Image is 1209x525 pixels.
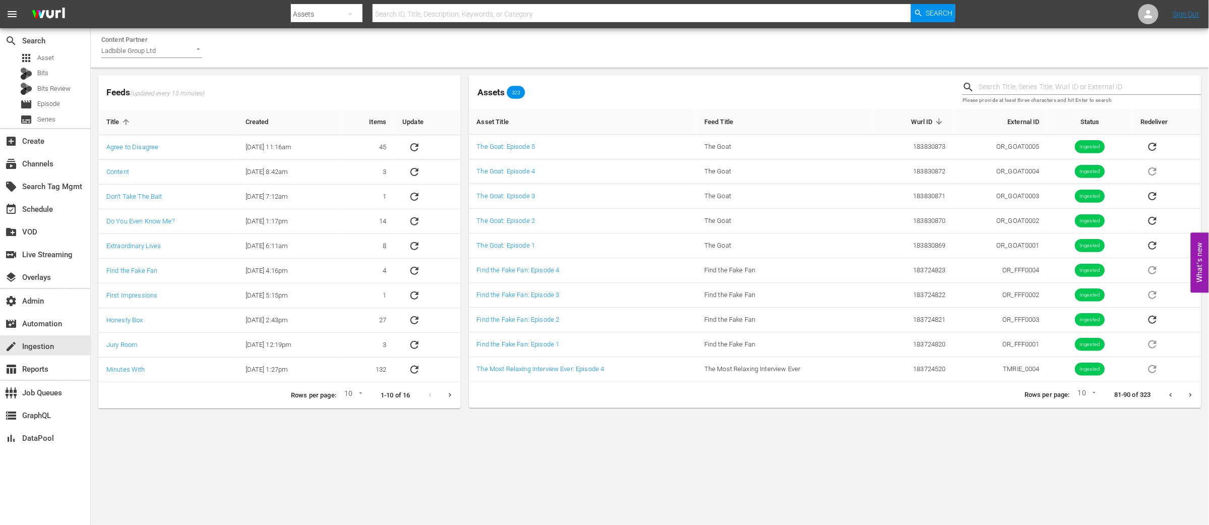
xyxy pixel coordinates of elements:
p: Please provide at least three characters and hit Enter to search [962,96,1201,105]
td: The Most Relaxing Interview Ever [696,357,874,382]
span: (updated every 15 minutes) [130,90,204,98]
span: Feeds [98,84,461,101]
span: Ingestion [5,340,17,353]
span: Ingested [1075,366,1105,373]
td: OR_GOAT0005 [954,135,1048,159]
span: Ingested [1075,193,1105,200]
td: 183830873 [874,135,954,159]
a: The Goat: Episode 4 [477,167,535,175]
span: Search [5,35,17,47]
td: The Goat [696,184,874,209]
span: menu [6,8,18,20]
td: Find the Fake Fan [696,258,874,283]
td: [DATE] 8:42am [237,160,340,185]
button: Next page [1181,385,1200,405]
td: TMRIE_0004 [954,357,1048,382]
td: 183724822 [874,283,954,308]
td: Find the Fake Fan [696,308,874,332]
div: 10 [1074,387,1098,402]
div: Bits Review [20,83,32,95]
span: Ingested [1075,168,1105,176]
td: 1 [340,283,394,308]
td: [DATE] 1:17pm [237,209,340,234]
th: Update [394,109,460,135]
a: The Goat: Episode 2 [477,217,535,224]
th: Redeliver [1132,109,1201,135]
p: 81-90 of 323 [1114,390,1151,400]
a: Minutes With [106,366,145,373]
span: Episode [37,99,60,109]
span: Automation [5,318,17,330]
td: [DATE] 1:27pm [237,358,340,382]
th: Feed Title [696,109,874,135]
span: DataPool [5,432,17,444]
td: 27 [340,308,394,333]
span: Bits Review [37,84,71,94]
a: Extraordinary Lives [106,242,161,250]
th: External ID [954,109,1048,135]
button: Open Feedback Widget [1191,232,1209,293]
span: Title [106,118,133,127]
td: [DATE] 7:12am [237,185,340,209]
table: sticky table [98,109,461,382]
span: Search [926,4,953,22]
a: The Goat: Episode 5 [477,143,535,150]
span: Assets [477,87,505,97]
td: OR_GOAT0001 [954,234,1048,258]
button: Next page [440,385,460,405]
td: 8 [340,234,394,259]
input: Search Title, Series Title, Wurl ID or External ID [979,80,1201,95]
span: Admin [5,295,17,307]
td: [DATE] 12:19pm [237,333,340,358]
span: Ingested [1075,341,1105,348]
span: Ingested [1075,291,1105,299]
td: [DATE] 2:43pm [237,308,340,333]
td: 183830872 [874,159,954,184]
span: Ingested [1075,242,1105,250]
td: 3 [340,160,394,185]
span: Overlays [5,271,17,283]
img: ans4CAIJ8jUAAAAAAAAAAAAAAAAAAAAAAAAgQb4GAAAAAAAAAAAAAAAAAAAAAAAAJMjXAAAAAAAAAAAAAAAAAAAAAAAAgAT5G... [24,3,73,26]
td: 132 [340,358,394,382]
a: Find the Fake Fan: Episode 1 [477,340,560,348]
span: Ingested [1075,316,1105,324]
span: Created [246,118,282,127]
td: 183724820 [874,332,954,357]
div: 10 [340,388,365,403]
span: 323 [507,89,525,95]
td: OR_FFF0003 [954,308,1048,332]
td: 183830869 [874,234,954,258]
span: GraphQL [5,410,17,422]
td: OR_FFF0002 [954,283,1048,308]
td: OR_GOAT0002 [954,209,1048,234]
td: The Goat [696,159,874,184]
th: Status [1048,109,1132,135]
span: Episode [20,98,32,110]
button: Previous page [1161,385,1181,405]
td: 183724520 [874,357,954,382]
td: OR_FFF0004 [954,258,1048,283]
a: Find the Fake Fan: Episode 4 [477,266,560,274]
label: Content Partner [101,36,148,43]
table: sticky table [469,109,1201,382]
span: Channels [5,158,17,170]
a: Find the Fake Fan [106,267,157,274]
td: OR_GOAT0004 [954,159,1048,184]
span: Ingested [1075,217,1105,225]
span: Live Streaming [5,249,17,261]
span: Series [20,113,32,126]
a: The Goat: Episode 1 [477,242,535,249]
p: Rows per page: [291,391,336,400]
span: Wurl ID [912,117,946,126]
td: 183830871 [874,184,954,209]
span: Create [5,135,17,147]
span: Asset is in future lineups. Remove all episodes that contain this asset before redelivering [1140,290,1165,298]
span: Asset Title [477,117,522,126]
span: Asset is in future lineups. Remove all episodes that contain this asset before redelivering [1140,266,1165,273]
button: Open [194,44,203,54]
td: The Goat [696,234,874,258]
button: Search [911,4,955,22]
span: Series [37,114,55,125]
td: Find the Fake Fan [696,283,874,308]
a: Content [106,168,129,176]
